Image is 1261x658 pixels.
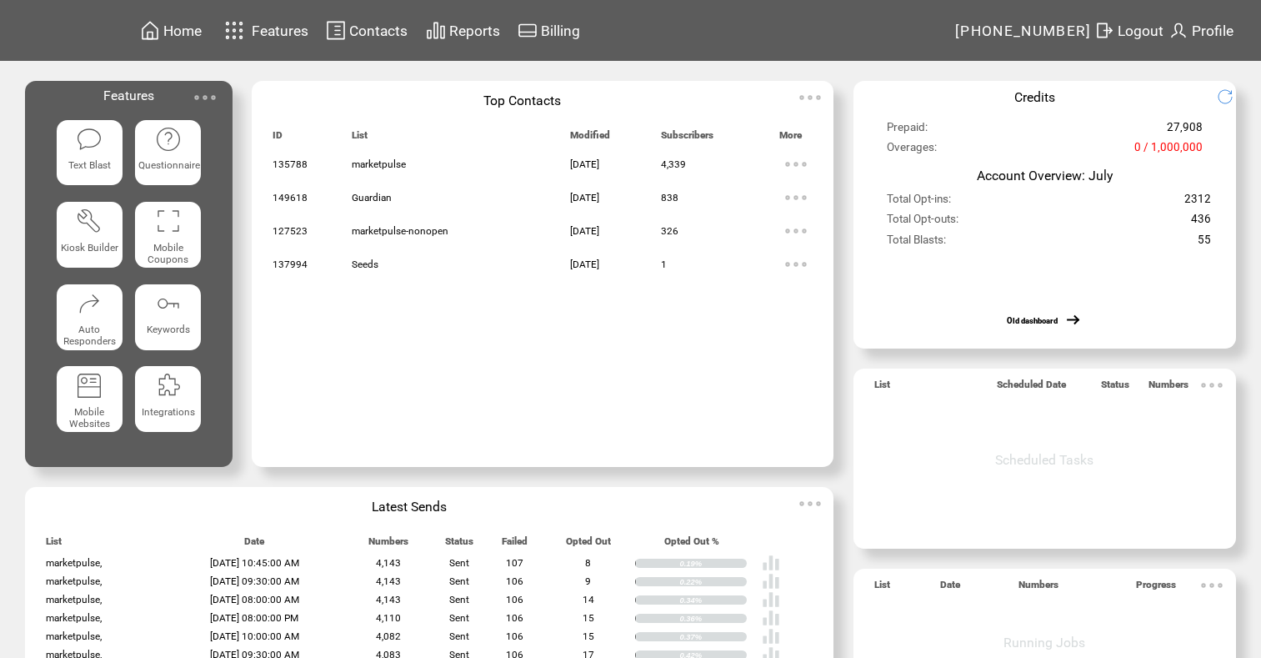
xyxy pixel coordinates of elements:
[352,225,448,237] span: marketpulse-nonopen
[679,577,746,587] div: 0.22%
[46,535,62,555] span: List
[570,158,599,170] span: [DATE]
[445,535,473,555] span: Status
[1101,379,1129,398] span: Status
[46,612,102,624] span: marketpulse,
[793,81,827,114] img: ellypsis.svg
[155,372,182,399] img: integrations.svg
[1195,369,1228,402] img: ellypsis.svg
[423,18,503,43] a: Reports
[1118,23,1163,39] span: Logout
[518,20,538,41] img: creidtcard.svg
[506,557,523,569] span: 107
[762,627,780,645] img: poll%20-%20white.svg
[449,557,469,569] span: Sent
[570,192,599,203] span: [DATE]
[679,595,746,605] div: 0.34%
[779,129,802,148] span: More
[506,594,523,605] span: 106
[779,214,813,248] img: ellypsis.svg
[155,290,182,317] img: keywords.svg
[887,141,937,161] span: Overages:
[793,487,827,520] img: ellypsis.svg
[762,572,780,590] img: poll%20-%20white.svg
[583,612,594,624] span: 15
[585,557,591,569] span: 8
[1007,316,1058,325] a: Old dashboard
[583,630,594,642] span: 15
[1195,569,1228,602] img: ellypsis.svg
[874,579,890,598] span: List
[46,557,102,569] span: marketpulse,
[273,192,308,203] span: 149618
[449,594,469,605] span: Sent
[570,225,599,237] span: [DATE]
[273,129,283,148] span: ID
[376,594,401,605] span: 4,143
[506,575,523,587] span: 106
[955,23,1092,39] span: [PHONE_NUMBER]
[1134,141,1203,161] span: 0 / 1,000,000
[515,18,583,43] a: Billing
[376,630,401,642] span: 4,082
[1217,88,1246,105] img: refresh.png
[68,159,111,171] span: Text Blast
[188,81,222,114] img: ellypsis.svg
[147,324,190,335] span: Keywords
[76,372,103,399] img: mobile-websites.svg
[135,202,201,271] a: Mobile Coupons
[502,535,528,555] span: Failed
[664,535,719,555] span: Opted Out %
[155,208,182,234] img: coupons.svg
[135,366,201,435] a: Integrations
[762,554,780,572] img: poll%20-%20white.svg
[483,93,561,108] span: Top Contacts
[426,20,446,41] img: chart.svg
[63,324,116,347] span: Auto Responders
[762,590,780,609] img: poll%20-%20white.svg
[273,225,308,237] span: 127523
[887,193,951,213] span: Total Opt-ins:
[506,612,523,624] span: 106
[210,594,299,605] span: [DATE] 08:00:00 AM
[1003,635,1085,650] span: Running Jobs
[1198,234,1211,254] span: 55
[323,18,410,43] a: Contacts
[449,23,500,39] span: Reports
[887,213,958,233] span: Total Opt-outs:
[1014,89,1055,105] span: Credits
[583,594,594,605] span: 14
[163,23,202,39] span: Home
[155,126,182,153] img: questionnaire.svg
[1166,18,1236,43] a: Profile
[142,406,195,418] span: Integrations
[252,23,308,39] span: Features
[566,535,611,555] span: Opted Out
[1191,213,1211,233] span: 436
[376,557,401,569] span: 4,143
[57,120,123,189] a: Text Blast
[661,192,678,203] span: 838
[679,559,746,569] div: 0.19%
[135,120,201,189] a: Questionnaire
[326,20,346,41] img: contacts.svg
[995,452,1093,468] span: Scheduled Tasks
[449,630,469,642] span: Sent
[352,129,368,148] span: List
[661,129,713,148] span: Subscribers
[679,632,746,642] div: 0.37%
[887,121,928,141] span: Prepaid:
[779,248,813,281] img: ellypsis.svg
[997,379,1066,398] span: Scheduled Date
[661,158,686,170] span: 4,339
[1184,193,1211,213] span: 2312
[679,614,746,624] div: 0.36%
[1167,121,1203,141] span: 27,908
[762,609,780,627] img: poll%20-%20white.svg
[1168,20,1188,41] img: profile.svg
[372,499,447,515] span: Latest Sends
[779,148,813,181] img: ellypsis.svg
[46,594,102,605] span: marketpulse,
[1018,579,1058,598] span: Numbers
[352,259,378,270] span: Seeds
